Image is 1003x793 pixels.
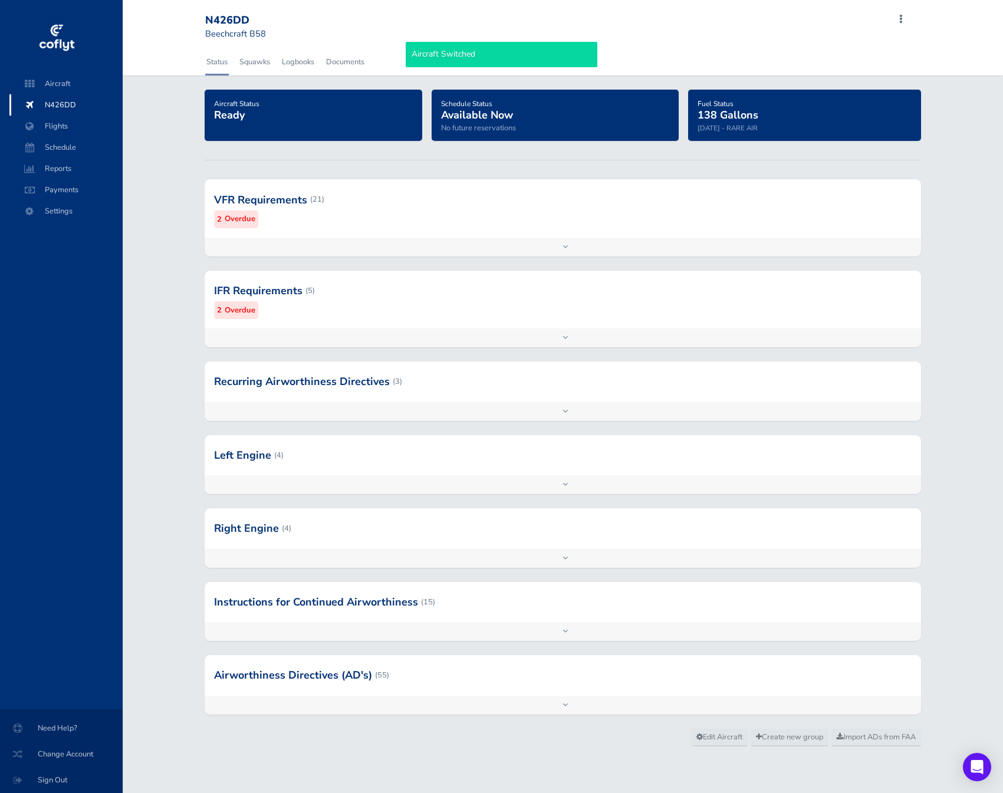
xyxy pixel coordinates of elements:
[14,718,108,739] span: Need Help?
[205,14,290,27] div: N426DD
[756,732,823,742] span: Create new group
[214,108,245,122] span: Ready
[14,743,108,765] span: Change Account
[214,99,259,108] span: Aircraft Status
[441,123,516,133] span: No future reservations
[225,304,255,317] small: Overdue
[831,729,921,746] a: Import ADs from FAA
[691,729,748,746] a: Edit Aircraft
[205,28,266,40] small: Beechcraft B58
[21,116,111,137] span: Flights
[751,729,828,746] a: Create new group
[21,73,111,94] span: Aircraft
[21,200,111,222] span: Settings
[406,42,597,67] div: Aircraft Switched
[696,732,742,742] span: Edit Aircraft
[325,49,366,75] a: Documents
[281,49,315,75] a: Logbooks
[37,21,76,56] img: coflyt logo
[698,99,734,108] span: Fuel Status
[441,99,492,108] span: Schedule Status
[21,137,111,158] span: Schedule
[698,108,758,122] span: 138 Gallons
[225,213,255,225] small: Overdue
[21,94,111,116] span: N426DD
[21,179,111,200] span: Payments
[441,96,513,123] a: Schedule StatusAvailable Now
[698,123,758,133] small: [DATE] - RARE AIR
[441,108,513,122] span: Available Now
[837,732,916,742] span: Import ADs from FAA
[238,49,271,75] a: Squawks
[14,769,108,791] span: Sign Out
[205,49,229,75] a: Status
[963,753,991,781] div: Open Intercom Messenger
[21,158,111,179] span: Reports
